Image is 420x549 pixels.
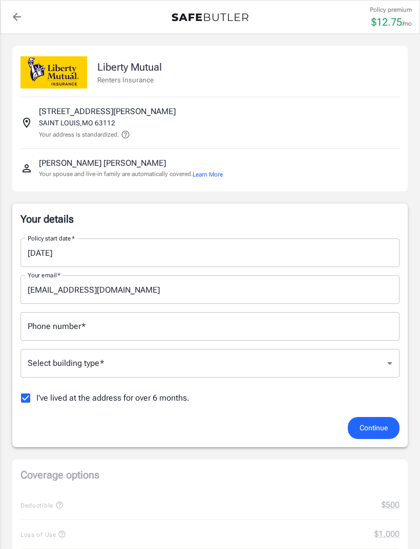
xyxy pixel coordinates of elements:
[20,212,400,226] p: Your details
[39,105,176,118] p: [STREET_ADDRESS][PERSON_NAME]
[370,5,412,14] p: Policy premium
[39,118,115,128] p: SAINT LOUIS , MO 63112
[28,271,60,279] label: Your email
[39,169,223,179] p: Your spouse and live-in family are automatically covered.
[371,16,402,28] span: $ 12.75
[20,238,392,267] input: Choose date, selected date is Aug 23, 2025
[97,59,162,75] p: Liberty Mutual
[39,157,166,169] p: [PERSON_NAME] [PERSON_NAME]
[172,13,248,21] img: Back to quotes
[193,170,223,179] button: Learn More
[20,162,33,174] svg: Insured person
[20,117,33,129] svg: Insured address
[360,422,388,434] span: Continue
[97,75,162,85] p: Renters Insurance
[402,19,412,28] p: /mo
[39,130,119,139] p: Your address is standardized.
[348,417,400,439] button: Continue
[7,7,27,27] a: back to quotes
[28,234,75,243] label: Policy start date
[20,56,87,89] img: Liberty Mutual
[36,392,190,404] span: I've lived at the address for over 6 months.
[20,312,400,341] input: Enter number
[20,275,400,304] input: Enter email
